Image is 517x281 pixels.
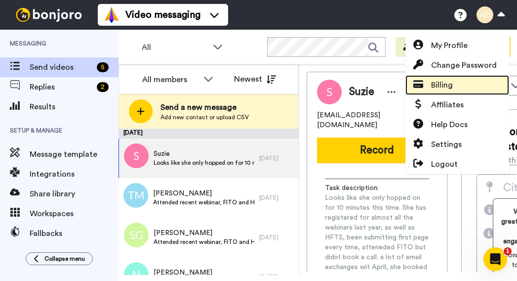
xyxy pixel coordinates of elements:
span: Suzie [349,85,374,99]
span: Affiliates [431,99,464,111]
div: [DATE] [259,273,294,281]
img: bj-logo-header-white.svg [12,8,86,22]
div: 2 [97,82,109,92]
span: Billing [431,79,453,91]
span: Looks like she only hopped on for 10 minutes this time. She has registered for almost all the web... [154,159,254,167]
button: Invite [396,37,444,57]
div: [DATE] [259,234,294,241]
span: Message template [30,148,119,160]
span: Workspaces [30,208,119,220]
span: Share library [30,188,119,200]
span: Video messaging [125,8,200,22]
span: Help Docs [431,119,468,131]
span: Collapse menu [44,255,85,263]
button: Record [317,138,437,163]
span: Add new contact or upload CSV [160,113,249,121]
img: sg.png [124,223,149,247]
a: Change Password [405,55,509,75]
div: [DATE] [259,194,294,202]
span: Settings [431,139,462,150]
a: Help Docs [405,115,509,135]
span: Fallbacks [30,228,119,239]
span: 1 [504,247,512,255]
div: [DATE] [259,154,294,162]
span: Attended recent webinar, FITO and HFTS, She HAD a FITO call with Crystal. [PERSON_NAME] already s... [154,238,254,246]
span: Change Password [431,59,497,71]
button: Newest [227,69,283,89]
a: Billing [405,75,509,95]
span: [PERSON_NAME] [154,228,254,238]
img: vm-color.svg [104,7,119,23]
img: tm.png [123,183,148,208]
img: s.png [124,143,149,168]
a: Logout [405,154,509,174]
img: Image of Suzie [317,80,342,104]
div: [DATE] [119,129,299,139]
span: Suzie [154,149,254,159]
button: Collapse menu [26,252,93,265]
span: Integrations [30,168,119,180]
span: Task description : [325,183,394,193]
span: Logout [431,158,458,170]
span: All [142,42,208,53]
span: Send videos [30,61,93,73]
a: Affiliates [405,95,509,115]
span: Replies [30,81,93,93]
span: My Profile [431,40,468,51]
a: My Profile [405,36,509,55]
iframe: Intercom live chat [483,247,507,271]
a: Settings [405,135,509,154]
span: Send a new message [160,101,249,113]
span: Attended recent webinar, FITO and HFTS, She HAD a FITO call with Crystal. [PERSON_NAME] already s... [153,198,254,206]
div: 5 [97,62,109,72]
span: Results [30,101,119,113]
span: [PERSON_NAME] [154,268,254,278]
span: [EMAIL_ADDRESS][DOMAIN_NAME] [317,110,437,130]
span: [PERSON_NAME] [153,188,254,198]
div: All members [142,74,199,86]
